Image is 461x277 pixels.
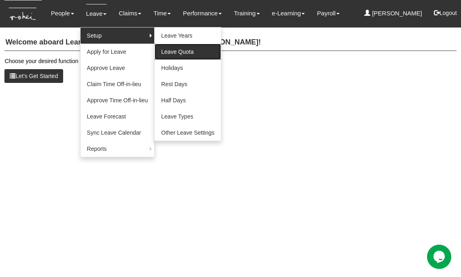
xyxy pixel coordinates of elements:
[153,4,171,23] a: Time
[119,4,141,23] a: Claims
[81,76,155,92] a: Claim Time Off-in-lieu
[4,34,456,51] h4: Welcome aboard Learn Anchor, [PERSON_NAME] Kiap [PERSON_NAME]!
[155,125,221,141] a: Other Leave Settings
[81,92,155,108] a: Approve Time Off-in-lieu
[155,27,221,44] a: Leave Years
[155,44,221,60] a: Leave Quota
[155,76,221,92] a: Rest Days
[81,60,155,76] a: Approve Leave
[317,4,340,23] a: Payroll
[234,4,260,23] a: Training
[155,60,221,76] a: Holidays
[155,108,221,125] a: Leave Types
[51,4,74,23] a: People
[81,108,155,125] a: Leave Forecast
[364,4,422,23] a: [PERSON_NAME]
[183,4,222,23] a: Performance
[4,0,41,27] img: KTs7HI1dOZG7tu7pUkOpGGQAiEQAiEQAj0IhBB1wtXDg6BEAiBEAiBEAiB4RGIoBtemSRFIRACIRACIRACIdCLQARdL1w5OAR...
[427,245,453,269] iframe: chat widget
[86,4,107,23] a: Leave
[155,92,221,108] a: Half Days
[81,141,155,157] a: Reports
[81,27,155,44] a: Setup
[81,125,155,141] a: Sync Leave Calendar
[272,4,305,23] a: e-Learning
[81,44,155,60] a: Apply for Leave
[4,69,63,83] button: Let’s Get Started
[4,57,456,65] p: Choose your desired function from the menu above.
